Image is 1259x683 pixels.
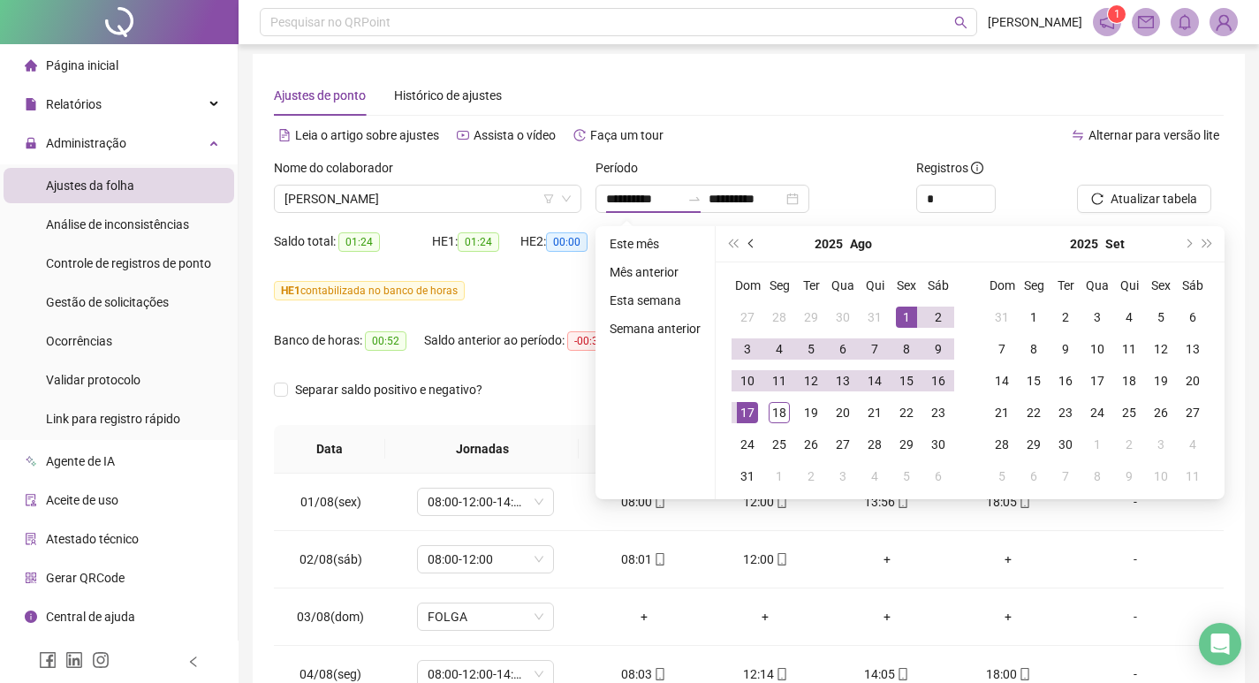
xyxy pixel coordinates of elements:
[859,460,891,492] td: 2025-09-04
[424,330,629,351] div: Saldo anterior ao período:
[652,496,666,508] span: mobile
[597,607,691,626] div: +
[1081,365,1113,397] td: 2025-09-17
[300,552,362,566] span: 02/08(sáb)
[986,397,1018,429] td: 2025-09-21
[795,429,827,460] td: 2025-08-26
[365,331,406,351] span: 00:52
[922,333,954,365] td: 2025-08-09
[1177,269,1209,301] th: Sáb
[25,59,37,72] span: home
[428,603,543,630] span: FOLGA
[769,307,790,328] div: 28
[832,466,853,487] div: 3
[1023,434,1044,455] div: 29
[922,397,954,429] td: 2025-08-23
[338,232,380,252] span: 01:24
[859,301,891,333] td: 2025-07-31
[1182,370,1203,391] div: 20
[1182,434,1203,455] div: 4
[928,434,949,455] div: 30
[1177,14,1193,30] span: bell
[864,307,885,328] div: 31
[723,226,742,262] button: super-prev-year
[827,269,859,301] th: Qua
[763,365,795,397] td: 2025-08-11
[1050,301,1081,333] td: 2025-09-02
[25,98,37,110] span: file
[1113,429,1145,460] td: 2025-10-02
[187,656,200,668] span: left
[1210,9,1237,35] img: 89225
[597,492,691,512] div: 08:00
[595,158,649,178] label: Período
[763,429,795,460] td: 2025-08-25
[1119,434,1140,455] div: 2
[46,610,135,624] span: Central de ajuda
[1083,550,1187,569] div: -
[1113,460,1145,492] td: 2025-10-09
[1113,333,1145,365] td: 2025-09-11
[284,186,571,212] span: ANA MARIA MOREIRA DA FONSECA
[986,269,1018,301] th: Dom
[46,412,180,426] span: Link para registro rápido
[428,489,543,515] span: 08:00-12:00-14:00-18:00
[895,496,909,508] span: mobile
[1113,301,1145,333] td: 2025-09-04
[864,466,885,487] div: 4
[295,128,439,142] span: Leia o artigo sobre ajustes
[274,425,385,474] th: Data
[864,370,885,391] div: 14
[827,365,859,397] td: 2025-08-13
[1087,307,1108,328] div: 3
[1150,466,1172,487] div: 10
[859,429,891,460] td: 2025-08-28
[1150,434,1172,455] div: 3
[737,370,758,391] div: 10
[864,338,885,360] div: 7
[827,429,859,460] td: 2025-08-27
[603,233,708,254] li: Este mês
[1145,429,1177,460] td: 2025-10-03
[543,194,554,204] span: filter
[896,402,917,423] div: 22
[891,397,922,429] td: 2025-08-22
[1055,402,1076,423] div: 23
[46,256,211,270] span: Controle de registros de ponto
[274,88,366,102] span: Ajustes de ponto
[46,532,139,546] span: Atestado técnico
[832,434,853,455] div: 27
[46,493,118,507] span: Aceite de uso
[1023,307,1044,328] div: 1
[274,231,432,252] div: Saldo total:
[46,454,115,468] span: Agente de IA
[1145,269,1177,301] th: Sex
[991,402,1013,423] div: 21
[891,333,922,365] td: 2025-08-08
[991,466,1013,487] div: 5
[986,429,1018,460] td: 2025-09-28
[988,12,1082,32] span: [PERSON_NAME]
[732,365,763,397] td: 2025-08-10
[46,217,189,231] span: Análise de inconsistências
[1177,365,1209,397] td: 2025-09-20
[1081,333,1113,365] td: 2025-09-10
[46,334,112,348] span: Ocorrências
[278,129,291,141] span: file-text
[800,338,822,360] div: 5
[25,611,37,623] span: info-circle
[815,226,843,262] button: year panel
[763,460,795,492] td: 2025-09-01
[864,402,885,423] div: 21
[922,365,954,397] td: 2025-08-16
[1119,338,1140,360] div: 11
[732,429,763,460] td: 2025-08-24
[546,232,588,252] span: 00:00
[891,460,922,492] td: 2025-09-05
[795,301,827,333] td: 2025-07-29
[1087,466,1108,487] div: 8
[39,651,57,669] span: facebook
[732,397,763,429] td: 2025-08-17
[763,301,795,333] td: 2025-07-28
[603,318,708,339] li: Semana anterior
